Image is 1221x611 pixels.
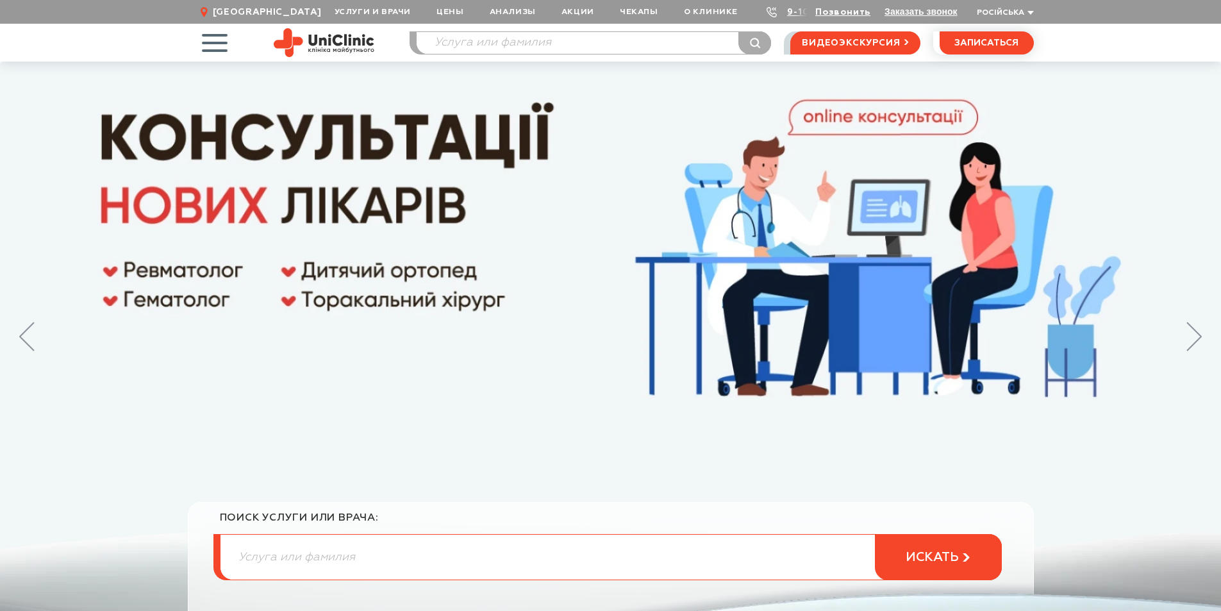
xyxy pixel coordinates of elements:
img: Site [274,28,374,57]
span: Російська [977,9,1024,17]
a: видеоэкскурсия [790,31,920,54]
span: [GEOGRAPHIC_DATA] [213,6,322,18]
button: Заказать звонок [885,6,957,17]
span: видеоэкскурсия [802,32,900,54]
a: Позвонить [815,8,870,17]
input: Услуга или фамилия [220,535,1001,580]
a: 9-103 [787,8,815,17]
button: Російська [974,8,1034,18]
div: поиск услуги или врача: [220,512,1002,534]
span: искать [906,549,959,565]
button: искать [875,534,1002,580]
input: Услуга или фамилия [417,32,771,54]
button: записаться [940,31,1034,54]
span: записаться [954,38,1018,47]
